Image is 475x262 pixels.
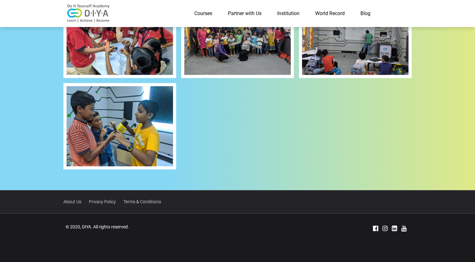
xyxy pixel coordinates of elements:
[220,7,269,20] a: Partner with Us
[123,199,167,204] a: Terms & Conditions
[307,7,353,20] a: World Record
[61,224,297,233] div: © 2020, DIYA. All rights reserved.
[89,199,122,204] a: Privacy Policy
[378,7,412,20] a: Contact Us
[186,7,220,20] a: Courses
[353,7,378,20] a: Blog
[63,199,88,204] a: About Us
[63,4,114,23] img: logo-v2.png
[269,7,307,20] a: Institution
